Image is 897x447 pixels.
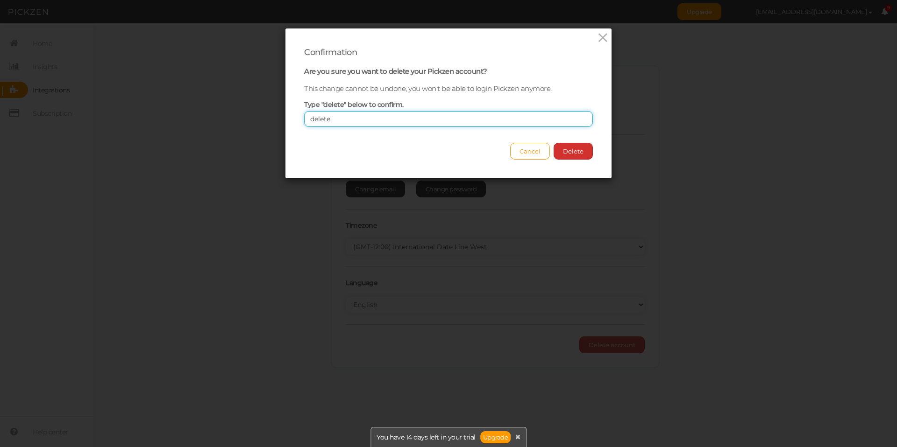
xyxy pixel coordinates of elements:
[304,111,593,127] input: delete
[304,67,593,93] p: This change cannot be undone, you won't be able to login Pickzen anymore.
[480,431,511,443] a: Upgrade
[510,143,550,160] button: Cancel
[377,434,476,440] span: You have 14 days left in your trial
[304,101,404,109] label: Type "delete" below to confirm.
[304,47,593,58] div: Confirmation
[554,143,593,160] button: Delete
[304,67,487,76] b: Are you sure you want to delete your Pickzen account?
